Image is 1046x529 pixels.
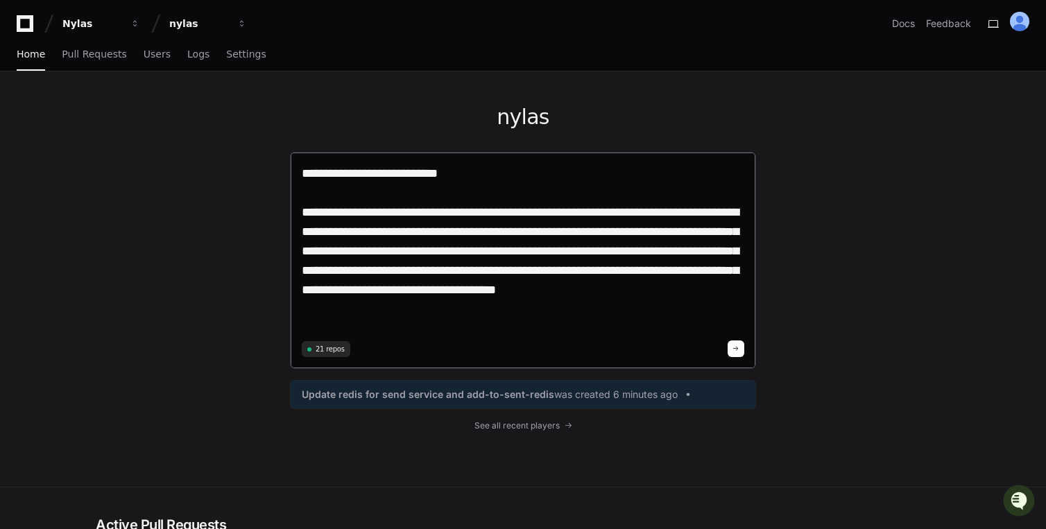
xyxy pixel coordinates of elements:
[144,50,171,58] span: Users
[47,103,228,117] div: Start new chat
[290,420,756,431] a: See all recent players
[164,11,252,36] button: nylas
[302,388,554,401] span: Update redis for send service and add-to-sent-redis
[14,103,39,128] img: 1756235613930-3d25f9e4-fa56-45dd-b3ad-e072dfbd1548
[226,50,266,58] span: Settings
[1002,483,1039,521] iframe: Open customer support
[226,39,266,71] a: Settings
[926,17,971,31] button: Feedback
[17,39,45,71] a: Home
[17,50,45,58] span: Home
[62,17,122,31] div: Nylas
[187,39,209,71] a: Logs
[169,17,229,31] div: nylas
[138,146,168,156] span: Pylon
[316,344,345,354] span: 21 repos
[892,17,915,31] a: Docs
[1010,12,1029,31] img: ALV-UjXTkyNlQinggvPoFjY3KaWo60QhJIBqIosLj6I_42wenA8ozpOr0Kh9KiETj_CjU0WvN4_JbJYad5pVnOQXKwqny35et...
[187,50,209,58] span: Logs
[290,105,756,130] h1: nylas
[236,107,252,124] button: Start new chat
[62,50,126,58] span: Pull Requests
[474,420,560,431] span: See all recent players
[14,14,42,42] img: PlayerZero
[14,55,252,78] div: Welcome
[98,145,168,156] a: Powered byPylon
[57,11,146,36] button: Nylas
[47,117,175,128] div: We're available if you need us!
[144,39,171,71] a: Users
[554,388,678,401] span: was created 6 minutes ago
[62,39,126,71] a: Pull Requests
[302,388,744,401] a: Update redis for send service and add-to-sent-rediswas created 6 minutes ago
